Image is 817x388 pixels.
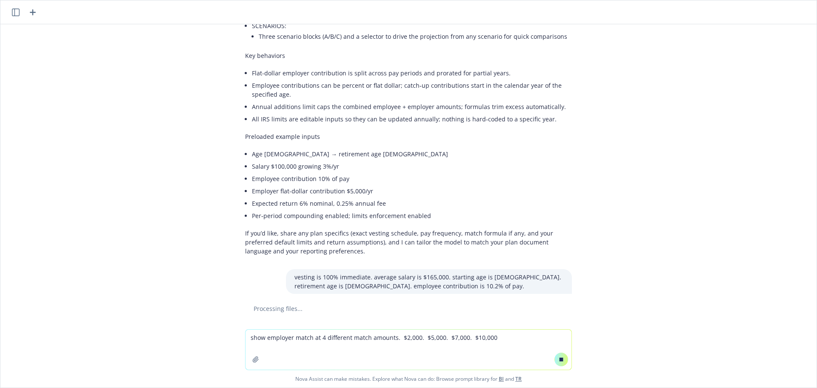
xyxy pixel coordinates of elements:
[252,160,572,172] li: Salary $100,000 growing 3%/yr
[252,20,572,44] li: SCENARIOS:
[294,273,563,290] p: vesting is 100% immediate. average salary is $165,000. starting age is [DEMOGRAPHIC_DATA]. retire...
[245,229,572,256] p: If you’d like, share any plan specifics (exact vesting schedule, pay frequency, match formula if ...
[259,30,572,43] li: Three scenario blocks (A/B/C) and a selector to drive the projection from any scenario for quick ...
[252,148,572,160] li: Age [DEMOGRAPHIC_DATA] → retirement age [DEMOGRAPHIC_DATA]
[252,197,572,210] li: Expected return 6% nominal, 0.25% annual fee
[245,51,572,60] p: Key behaviors
[252,67,572,79] li: Flat-dollar employer contribution is split across pay periods and prorated for partial years.
[252,172,572,185] li: Employee contribution 10% of pay
[252,113,572,125] li: All IRS limits are editable inputs so they can be updated annually; nothing is hard‑coded to a sp...
[499,375,504,382] a: BI
[515,375,522,382] a: TR
[245,304,572,313] div: Processing files...
[246,330,571,370] textarea: show employer match at 4 different match amounts. $2,000. $5,000. $7,000. $10,000
[252,101,572,113] li: Annual additions limit caps the combined employee + employer amounts; formulas trim excess automa...
[252,185,572,197] li: Employer flat-dollar contribution $5,000/yr
[252,210,572,222] li: Per‑period compounding enabled; limits enforcement enabled
[245,132,572,141] p: Preloaded example inputs
[4,370,813,388] span: Nova Assist can make mistakes. Explore what Nova can do: Browse prompt library for and
[252,79,572,101] li: Employee contributions can be percent or flat dollar; catch‑up contributions start in the calenda...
